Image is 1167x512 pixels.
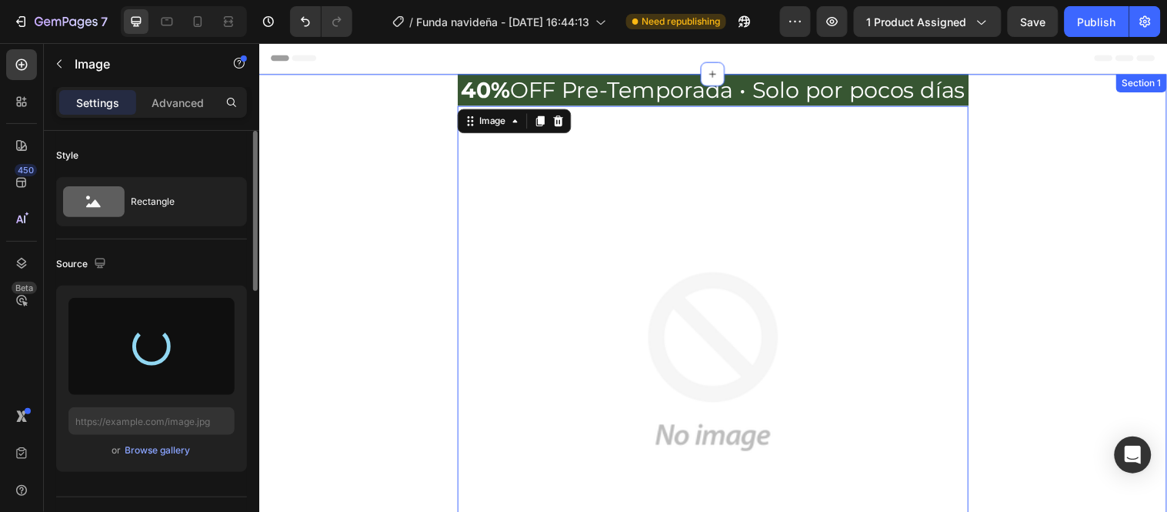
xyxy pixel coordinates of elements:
[642,15,720,28] span: Need republishing
[658,300,709,352] button: Carousel Next Arrow
[416,14,589,30] span: Funda navideña - [DATE] 16:44:13
[68,407,235,435] input: https://example.com/image.jpg
[875,34,920,48] div: Section 1
[1078,14,1116,30] div: Publish
[867,14,967,30] span: 1 product assigned
[1021,15,1046,28] span: Save
[290,6,352,37] div: Undo/Redo
[854,6,1002,37] button: 1 product assigned
[131,184,225,219] div: Rectangle
[6,6,115,37] button: 7
[1008,6,1059,37] button: Save
[75,55,205,73] p: Image
[1115,437,1152,474] div: Open Intercom Messenger
[56,149,78,162] div: Style
[76,95,119,111] p: Settings
[125,443,191,457] div: Browse gallery
[409,14,413,30] span: /
[101,12,108,31] p: 7
[125,443,192,458] button: Browse gallery
[112,441,122,460] span: or
[12,282,37,294] div: Beta
[56,254,109,275] div: Source
[152,95,204,111] p: Advanced
[15,164,37,176] div: 450
[222,72,255,86] div: Image
[1065,6,1129,37] button: Publish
